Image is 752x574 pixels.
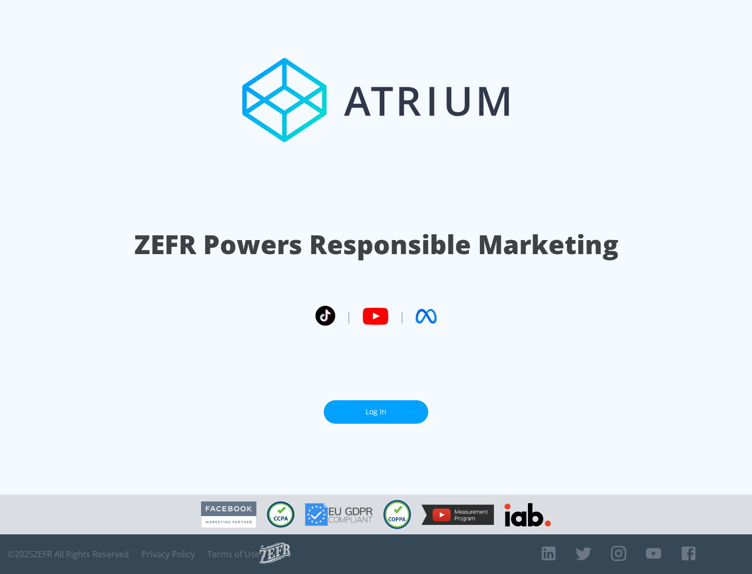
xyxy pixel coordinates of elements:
img: GDPR Compliant [305,503,373,526]
span: | [346,308,352,324]
img: IAB [504,503,551,527]
span: | [399,308,405,324]
img: Facebook Marketing Partner [201,501,256,528]
img: COPPA Compliant [383,500,411,529]
a: Log In [324,400,428,424]
h1: ZEFR Powers Responsible Marketing [134,226,618,262]
img: YouTube Measurement Program [421,505,494,525]
a: Terms of Use [207,549,260,559]
span: © 2025 ZEFR All Rights Reserved [8,549,129,559]
img: CCPA Compliant [267,501,295,528]
a: Privacy Policy [142,549,195,559]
